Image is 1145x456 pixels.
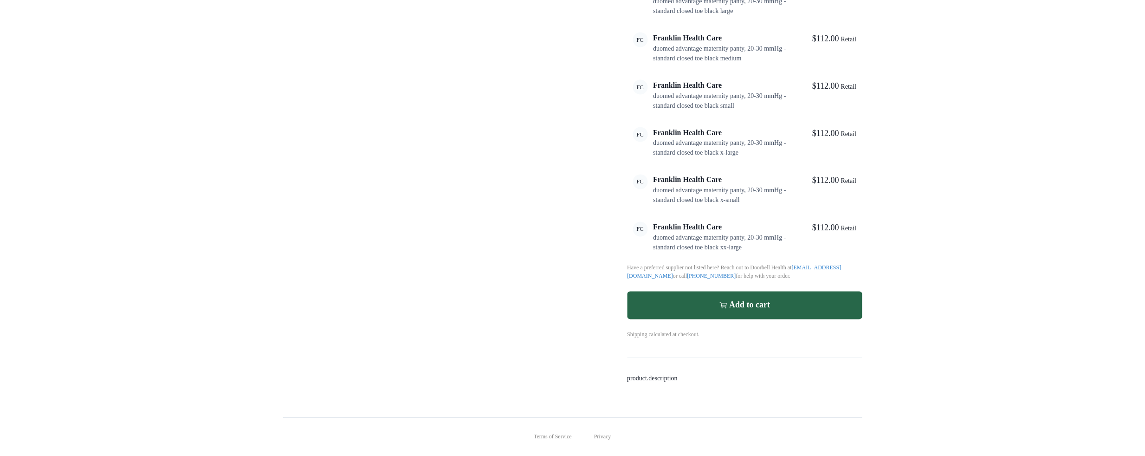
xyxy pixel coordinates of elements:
[653,175,802,186] p: Franklin Health Care
[653,80,802,91] p: Franklin Health Care
[812,127,839,140] p: $112.00
[653,138,802,158] p: duomed advantage maternity panty, 20-30 mmHg - standard closed toe black x-large
[627,265,841,280] a: [EMAIL_ADDRESS][DOMAIN_NAME]
[627,319,862,339] p: Shipping calculated at checkout.
[812,80,839,92] p: $112.00
[653,233,802,253] p: duomed advantage maternity panty, 20-30 mmHg - standard closed toe black xx-large
[812,33,839,45] p: $112.00
[653,33,802,44] p: Franklin Health Care
[653,91,802,111] p: duomed advantage maternity panty, 20-30 mmHg - standard closed toe black small
[812,175,839,187] p: $112.00
[841,176,856,186] p: Retail
[627,264,862,280] p: Have a preferred supplier not listed here? Reach out to Doorbell Health at or call for help with ...
[841,82,856,91] p: Retail
[653,44,802,63] p: duomed advantage maternity panty, 20-30 mmHg - standard closed toe black medium
[653,127,802,138] p: Franklin Health Care
[841,34,856,44] p: Retail
[534,433,572,441] a: Terms of Service
[841,129,856,139] p: Retail
[627,292,862,319] button: Add to cart
[653,186,802,205] p: duomed advantage maternity panty, 20-30 mmHg - standard closed toe black x-small
[653,222,802,233] p: Franklin Health Care
[627,375,678,382] span: product.description
[687,273,736,280] a: [PHONE_NUMBER]
[730,300,770,311] p: Add to cart
[812,222,839,235] p: $112.00
[594,433,611,441] a: Privacy
[841,224,856,234] p: Retail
